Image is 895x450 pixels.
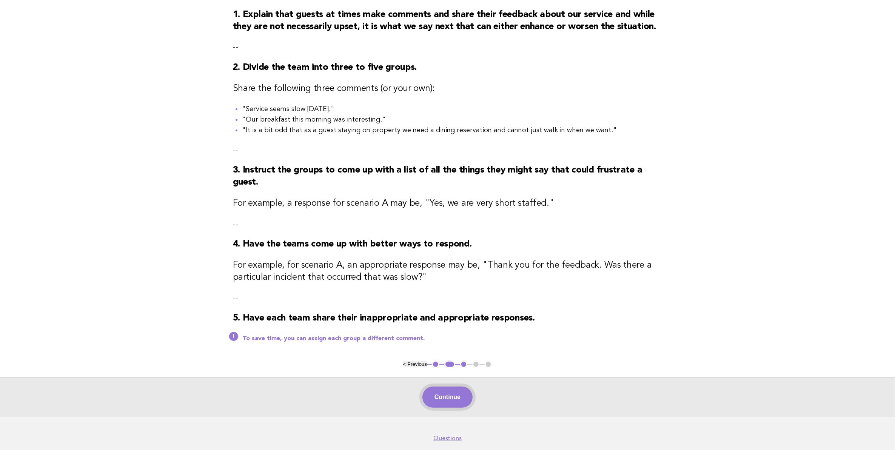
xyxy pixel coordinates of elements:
[233,145,662,155] p: --
[243,335,662,342] p: To save time, you can assign each group a different comment.
[233,42,662,52] p: --
[444,361,455,368] button: 2
[460,361,468,368] button: 3
[242,125,662,136] li: "It is a bit odd that as a guest staying on property we need a dining reservation and cannot just...
[403,361,427,367] button: < Previous
[233,63,417,72] strong: 2. Divide the team into three to five groups.
[233,83,662,95] h3: Share the following three comments (or your own):
[233,166,642,187] strong: 3. Instruct the groups to come up with a list of all the things they might say that could frustra...
[433,435,462,442] a: Questions
[422,387,473,408] button: Continue
[233,240,472,249] strong: 4. Have the teams come up with better ways to respond.
[233,197,662,210] h3: For example, a response for scenario A may be, "Yes, we are very short staffed."
[242,104,662,114] li: "Service seems slow [DATE]."
[233,219,662,229] p: --
[242,114,662,125] li: "Our breakfast this morning was interesting."
[233,293,662,303] p: --
[233,314,535,323] strong: 5. Have each team share their inappropriate and appropriate responses.
[233,10,656,31] strong: 1. Explain that guests at times make comments and share their feedback about our service and whil...
[233,259,662,284] h3: For example, for scenario A, an appropriate response may be, "Thank you for the feedback. Was the...
[432,361,439,368] button: 1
